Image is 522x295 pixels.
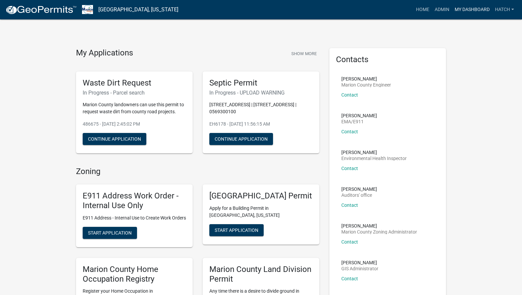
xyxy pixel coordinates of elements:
[209,121,313,128] p: EH6178 - [DATE] 11:56:15 AM
[289,48,319,59] button: Show More
[83,191,186,210] h5: E911 Address Work Order - Internal Use Only
[341,113,377,118] p: [PERSON_NAME]
[341,119,377,124] p: EMA/E911
[341,260,378,265] p: [PERSON_NAME]
[341,276,358,281] a: Contact
[336,55,439,64] h5: Contacts
[209,265,313,284] h5: Marion County Land Division Permit
[76,48,133,58] h4: My Applications
[452,3,492,16] a: My Dashboard
[209,90,313,96] h6: In Progress - UPLOAD WARNING
[341,202,358,208] a: Contact
[209,133,273,145] button: Continue Application
[209,78,313,88] h5: Septic Permit
[83,133,146,145] button: Continue Application
[83,214,186,222] p: E911 Address - Internal Use to Create Work Orders
[83,121,186,128] p: 486675 - [DATE] 2:45:02 PM
[83,78,186,88] h5: Waste Dirt Request
[341,224,417,228] p: [PERSON_NAME]
[98,4,178,15] a: [GEOGRAPHIC_DATA], [US_STATE]
[83,101,186,115] p: Marion County landowners can use this permit to request waste dirt from county road projects.
[83,227,137,239] button: Start Application
[492,3,517,16] a: Hatch
[83,90,186,96] h6: In Progress - Parcel search
[82,5,93,14] img: Marion County, Iowa
[341,193,377,197] p: Auditors' office
[341,187,377,191] p: [PERSON_NAME]
[209,191,313,201] h5: [GEOGRAPHIC_DATA] Permit
[341,77,391,81] p: [PERSON_NAME]
[76,167,319,176] h4: Zoning
[341,239,358,245] a: Contact
[341,266,378,271] p: GIS Administrator
[215,228,258,233] span: Start Application
[341,92,358,98] a: Contact
[413,3,432,16] a: Home
[341,129,358,134] a: Contact
[432,3,452,16] a: Admin
[88,230,132,235] span: Start Application
[83,265,186,284] h5: Marion County Home Occupation Registry
[209,205,313,219] p: Apply for a Building Permit in [GEOGRAPHIC_DATA], [US_STATE]
[341,150,407,155] p: [PERSON_NAME]
[341,166,358,171] a: Contact
[209,101,313,115] p: [STREET_ADDRESS] | [STREET_ADDRESS] | 0569300100
[341,83,391,87] p: Marion County Engineer
[341,156,407,161] p: Environmental Health Inspector
[341,230,417,234] p: Marion County Zoning Administrator
[209,224,264,236] button: Start Application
